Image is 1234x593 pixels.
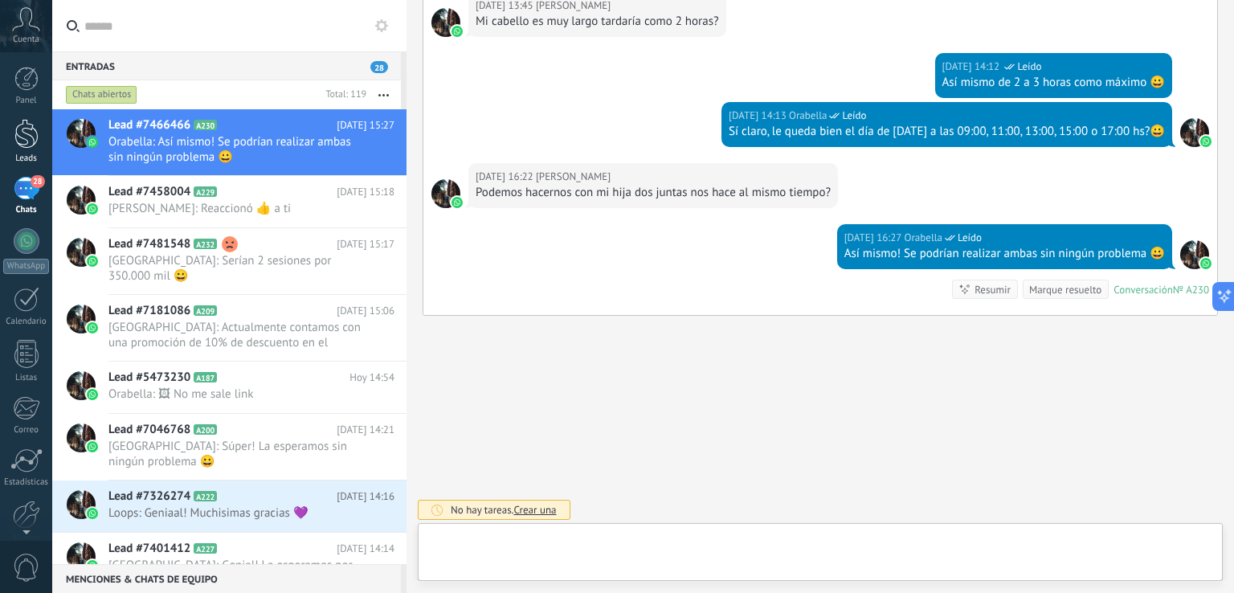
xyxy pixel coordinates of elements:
[975,282,1011,297] div: Resumir
[194,186,217,197] span: A229
[108,303,190,319] span: Lead #7181086
[108,439,364,469] span: [GEOGRAPHIC_DATA]: Súper! La esperamos sin ningún problema 😀
[842,108,866,124] span: Leído
[1113,283,1173,296] div: Conversación
[52,109,407,175] a: Lead #7466466 A230 [DATE] 15:27 Orabella: Así mismo! Se podrían realizar ambas sin ningún problema 😀
[87,441,98,452] img: waba.svg
[108,505,364,521] span: Loops: Geniaal! Muchisimas gracias 💜
[87,389,98,400] img: waba.svg
[3,317,50,327] div: Calendario
[905,230,942,246] span: Orabella (Sales Office)
[108,184,190,200] span: Lead #7458004
[1200,258,1212,269] img: waba.svg
[3,259,49,274] div: WhatsApp
[108,253,364,284] span: [GEOGRAPHIC_DATA]: Serían 2 sesiones por 350.000 mil 😀
[52,51,401,80] div: Entradas
[3,425,50,436] div: Correo
[476,185,831,201] div: Podemos hacernos con mi hija dos juntas nos hace al mismo tiempo?
[337,422,394,438] span: [DATE] 14:21
[108,134,364,165] span: Orabella: Así mismo! Se podrían realizar ambas sin ningún problema 😀
[108,386,364,402] span: Orabella: 🖼 No me sale link
[87,322,98,333] img: waba.svg
[536,169,611,185] span: Clara Villalba
[3,153,50,164] div: Leads
[337,117,394,133] span: [DATE] 15:27
[1029,282,1101,297] div: Marque resuelto
[52,228,407,294] a: Lead #7481548 A232 [DATE] 15:17 [GEOGRAPHIC_DATA]: Serían 2 sesiones por 350.000 mil 😀
[431,179,460,208] span: Clara Villalba
[370,61,388,73] span: 28
[31,175,44,188] span: 28
[52,295,407,361] a: Lead #7181086 A209 [DATE] 15:06 [GEOGRAPHIC_DATA]: Actualmente contamos con una promoción de 10% ...
[476,169,536,185] div: [DATE] 16:22
[1173,283,1209,296] div: № A230
[108,541,190,557] span: Lead #7401412
[3,205,50,215] div: Chats
[789,108,827,124] span: Orabella (Sales Office)
[3,96,50,106] div: Panel
[3,477,50,488] div: Estadísticas
[66,85,137,104] div: Chats abiertos
[3,373,50,383] div: Listas
[87,137,98,148] img: waba.svg
[194,543,217,554] span: A227
[319,87,366,103] div: Total: 119
[452,26,463,37] img: waba.svg
[844,246,1165,262] div: Así mismo! Se podrían realizar ambas sin ningún problema 😀
[13,35,39,45] span: Cuenta
[87,560,98,571] img: waba.svg
[1017,59,1041,75] span: Leído
[1180,240,1209,269] span: Orabella
[52,176,407,227] a: Lead #7458004 A229 [DATE] 15:18 [PERSON_NAME]: Reaccionó 👍 a ti
[52,414,407,480] a: Lead #7046768 A200 [DATE] 14:21 [GEOGRAPHIC_DATA]: Súper! La esperamos sin ningún problema 😀
[108,201,364,216] span: [PERSON_NAME]: Reaccionó 👍 a ti
[87,256,98,267] img: waba.svg
[844,230,905,246] div: [DATE] 16:27
[194,305,217,316] span: A209
[349,370,394,386] span: Hoy 14:54
[108,489,190,505] span: Lead #7326274
[87,203,98,215] img: waba.svg
[337,303,394,319] span: [DATE] 15:06
[729,124,1165,140] div: Sí claro, le queda bien el día de [DATE] a las 09:00, 11:00, 13:00, 15:00 o 17:00 hs?😀
[729,108,789,124] div: [DATE] 14:13
[337,541,394,557] span: [DATE] 14:14
[108,422,190,438] span: Lead #7046768
[942,59,1003,75] div: [DATE] 14:12
[87,508,98,519] img: waba.svg
[52,362,407,413] a: Lead #5473230 A187 Hoy 14:54 Orabella: 🖼 No me sale link
[108,558,364,588] span: [GEOGRAPHIC_DATA]: Genial! La esperamos por el salón😀
[1200,136,1212,147] img: waba.svg
[52,481,407,532] a: Lead #7326274 A222 [DATE] 14:16 Loops: Geniaal! Muchisimas gracias 💜
[108,117,190,133] span: Lead #7466466
[476,14,719,30] div: Mi cabello es muy largo tardaría como 2 horas?
[451,503,557,517] div: No hay tareas.
[194,120,217,130] span: A230
[194,491,217,501] span: A222
[194,424,217,435] span: A200
[1180,118,1209,147] span: Orabella
[52,564,401,593] div: Menciones & Chats de equipo
[337,184,394,200] span: [DATE] 15:18
[337,236,394,252] span: [DATE] 15:17
[194,372,217,382] span: A187
[337,489,394,505] span: [DATE] 14:16
[108,320,364,350] span: [GEOGRAPHIC_DATA]: Actualmente contamos con una promoción de 10% de descuento en el servicio de a...
[958,230,982,246] span: Leído
[108,236,190,252] span: Lead #7481548
[513,503,556,517] span: Crear una
[942,75,1165,91] div: Así mismo de 2 a 3 horas como máximo 😀
[108,370,190,386] span: Lead #5473230
[194,239,217,249] span: A232
[431,8,460,37] span: Clara Villalba
[452,197,463,208] img: waba.svg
